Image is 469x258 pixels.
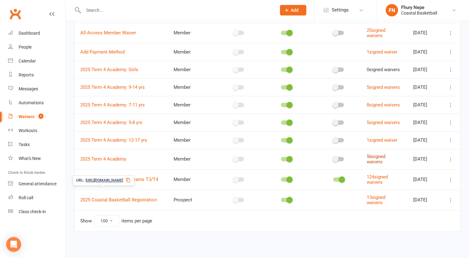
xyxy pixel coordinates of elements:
a: What's New [8,152,65,166]
a: Messages [8,82,65,96]
div: items per page [122,218,152,224]
td: Member [168,131,221,149]
div: People [19,45,32,49]
a: 2025 Coastal Basketball Registration [80,197,157,203]
td: [DATE] [408,78,441,96]
a: 2025 Term 4 Academy: 5-8 yrs [80,120,142,125]
a: General attendance kiosk mode [8,177,65,191]
div: Waivers [19,114,34,119]
a: 2025 Term 4 Academy: Girls [80,67,138,72]
td: [DATE] [408,114,441,131]
div: General attendance [19,181,56,186]
a: 5signed waivers [367,120,400,125]
div: Messages [19,86,38,91]
div: Reports [19,72,34,77]
a: 25signed waivers [367,28,385,38]
a: All-Access Member Waiver [80,30,136,36]
a: Add Payment Method [80,49,125,55]
td: [DATE] [408,149,441,169]
span: Settings [332,3,349,17]
a: 2025 Term 4 Academy: 9-14 yrs [80,84,145,90]
a: Calendar [8,54,65,68]
a: Clubworx [7,6,23,22]
a: Roll call [8,191,65,205]
td: [DATE] [408,61,441,78]
td: [DATE] [408,190,441,210]
a: 2025 Term 4 Academy: 12-17 yrs [80,137,147,143]
div: Dashboard [19,31,40,36]
div: Coastal Basketball [401,10,437,16]
a: 2025 Term 4 Academy [80,156,126,162]
a: Waivers 1 [8,110,65,124]
a: Tasks [8,138,65,152]
span: 1 [38,114,43,119]
td: [DATE] [408,23,441,43]
input: Search... [82,6,272,15]
td: [DATE] [408,96,441,114]
td: [DATE] [408,43,441,61]
a: 124signed waivers [367,174,388,185]
a: 2025 Term 4 Academy: 7-11 yrs [80,102,145,108]
a: 1signed waiver [367,49,397,55]
td: Member [168,43,221,61]
div: Fhury Nepe [401,5,437,10]
a: 56signed waivers [367,154,385,165]
td: [DATE] [408,131,441,149]
div: Class check-in [19,209,46,214]
div: Calendar [19,58,36,63]
a: 8signed waivers [367,102,400,108]
div: Roll call [19,195,33,200]
div: FN [386,4,398,16]
td: Prospect [168,190,221,210]
td: Member [168,78,221,96]
td: Member [168,96,221,114]
span: [URL][DOMAIN_NAME] [86,178,123,183]
td: Member [168,169,221,190]
div: Workouts [19,128,37,133]
td: Member [168,114,221,131]
td: Member [168,61,221,78]
span: Add [291,8,299,13]
div: What's New [19,156,41,161]
td: Member [168,149,221,169]
a: Workouts [8,124,65,138]
a: Reports [8,68,65,82]
a: 5signed waivers [367,84,400,90]
button: Add [280,5,306,15]
div: Show [80,215,152,226]
a: Dashboard [8,26,65,40]
td: [DATE] [408,169,441,190]
div: Open Intercom Messenger [6,237,21,252]
a: 1signed waiver [367,137,397,143]
div: Tasks [19,142,30,147]
a: Automations [8,96,65,110]
a: People [8,40,65,54]
div: Automations [19,100,44,105]
span: 0 signed waivers [367,67,400,72]
td: Member [168,23,221,43]
a: Class kiosk mode [8,205,65,219]
a: 13signed waivers [367,195,385,205]
span: URL: [76,178,84,183]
